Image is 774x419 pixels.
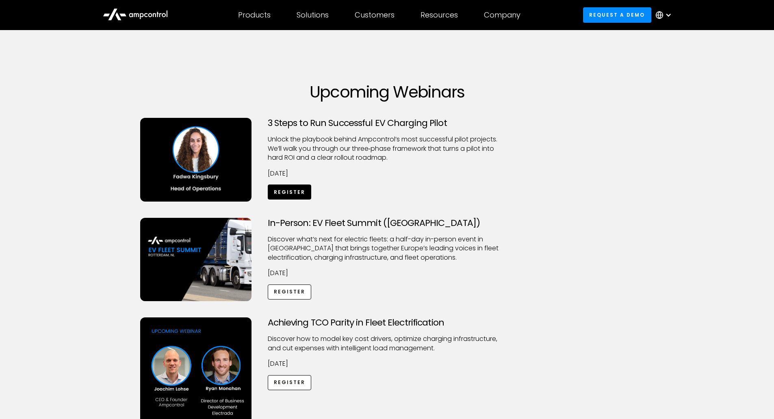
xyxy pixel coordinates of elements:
[421,11,458,20] div: Resources
[268,169,507,178] p: [DATE]
[297,11,329,20] div: Solutions
[583,7,651,22] a: Request a demo
[268,235,507,262] p: ​Discover what’s next for electric fleets: a half-day in-person event in [GEOGRAPHIC_DATA] that b...
[268,218,507,228] h3: In-Person: EV Fleet Summit ([GEOGRAPHIC_DATA])
[268,375,312,390] a: Register
[484,11,520,20] div: Company
[268,185,312,200] a: Register
[355,11,395,20] div: Customers
[238,11,271,20] div: Products
[268,284,312,300] a: Register
[268,317,507,328] h3: Achieving TCO Parity in Fleet Electrification
[268,334,507,353] p: Discover how to model key cost drivers, optimize charging infrastructure, and cut expenses with i...
[268,269,507,278] p: [DATE]
[268,359,507,368] p: [DATE]
[140,82,634,102] h1: Upcoming Webinars
[268,135,507,162] p: Unlock the playbook behind Ampcontrol’s most successful pilot projects. We’ll walk you through ou...
[268,118,507,128] h3: 3 Steps to Run Successful EV Charging Pilot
